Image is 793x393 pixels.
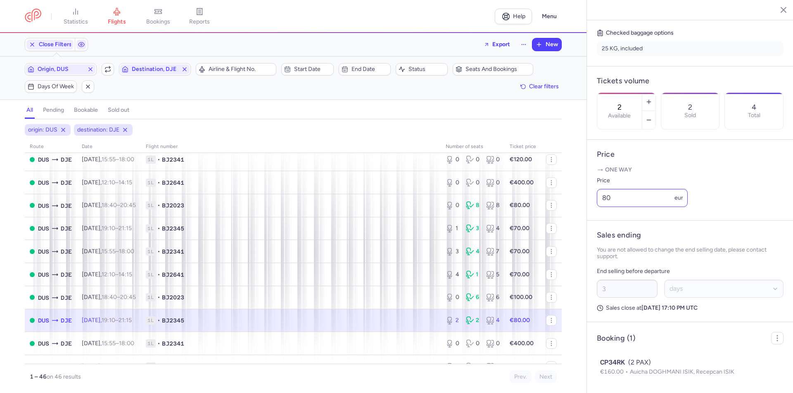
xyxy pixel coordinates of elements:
[466,316,480,325] div: 2
[446,224,459,233] div: 1
[132,66,178,73] span: Destination, DJE
[486,271,500,279] div: 5
[597,334,635,343] h4: Booking (1)
[146,293,156,301] span: 1L
[157,316,160,325] span: •
[608,113,631,119] label: Available
[446,271,459,279] div: 4
[597,76,784,86] h4: Tickets volume
[492,41,510,47] span: Export
[597,266,784,276] p: End selling before departure
[478,38,515,51] button: Export
[196,63,276,75] button: Airline & Flight No.
[510,363,534,370] strong: €400.00
[120,294,136,301] time: 20:45
[146,339,156,348] span: 1L
[61,201,72,210] span: DJE
[510,248,529,255] strong: €70.00
[162,293,184,301] span: BJ2023
[102,202,136,209] span: –
[82,271,132,278] span: [DATE],
[102,156,116,163] time: 15:55
[82,156,134,163] span: [DATE],
[102,179,132,186] span: –
[157,247,160,256] span: •
[486,224,500,233] div: 4
[25,80,77,93] button: Days of week
[157,339,160,348] span: •
[102,156,134,163] span: –
[39,41,72,48] span: Close Filters
[752,103,756,111] p: 4
[162,316,184,325] span: BJ2345
[38,293,49,302] span: DUS
[102,363,115,370] time: 12:10
[119,271,132,278] time: 14:15
[25,9,41,24] a: CitizenPlane red outlined logo
[157,224,160,233] span: •
[102,248,116,255] time: 15:55
[157,271,160,279] span: •
[108,106,129,114] h4: sold out
[162,155,184,164] span: BJ2341
[486,155,500,164] div: 0
[486,362,500,371] div: 0
[26,106,33,114] h4: all
[38,155,49,164] span: DUS
[82,363,132,370] span: [DATE],
[61,178,72,187] span: DJE
[119,363,132,370] time: 14:15
[486,247,500,256] div: 7
[82,225,132,232] span: [DATE],
[119,225,132,232] time: 21:15
[120,202,136,209] time: 20:45
[61,316,72,325] span: DJE
[446,201,459,209] div: 0
[146,316,156,325] span: 1L
[38,83,74,90] span: Days of week
[119,248,134,255] time: 18:00
[102,248,134,255] span: –
[61,155,72,164] span: DJE
[179,7,220,26] a: reports
[38,224,49,233] span: DUS
[466,179,480,187] div: 0
[102,294,117,301] time: 18:40
[466,155,480,164] div: 0
[61,224,72,233] span: DJE
[446,179,459,187] div: 0
[597,304,784,312] p: Sales close at
[446,247,459,256] div: 3
[102,225,115,232] time: 19:10
[446,362,459,371] div: 0
[597,189,688,207] input: ---
[102,202,117,209] time: 18:40
[146,18,170,26] span: bookings
[446,316,459,325] div: 2
[102,294,136,301] span: –
[77,141,141,153] th: date
[141,141,441,153] th: Flight number
[466,271,480,279] div: 1
[61,270,72,279] span: DJE
[396,63,448,75] button: Status
[513,13,525,19] span: Help
[146,362,156,371] span: 1L
[162,247,184,256] span: BJ2341
[162,179,184,187] span: BJ2641
[47,373,81,380] span: on 46 results
[294,66,330,73] span: Start date
[102,363,132,370] span: –
[119,179,132,186] time: 14:15
[102,317,132,324] span: –
[162,224,184,233] span: BJ2345
[597,247,784,260] p: You are not allowed to change the end selling date, please contact support.
[453,63,533,75] button: Seats and bookings
[486,201,500,209] div: 8
[138,7,179,26] a: bookings
[466,293,480,301] div: 6
[162,362,184,371] span: BJ2641
[157,179,160,187] span: •
[146,155,156,164] span: 1L
[43,106,64,114] h4: pending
